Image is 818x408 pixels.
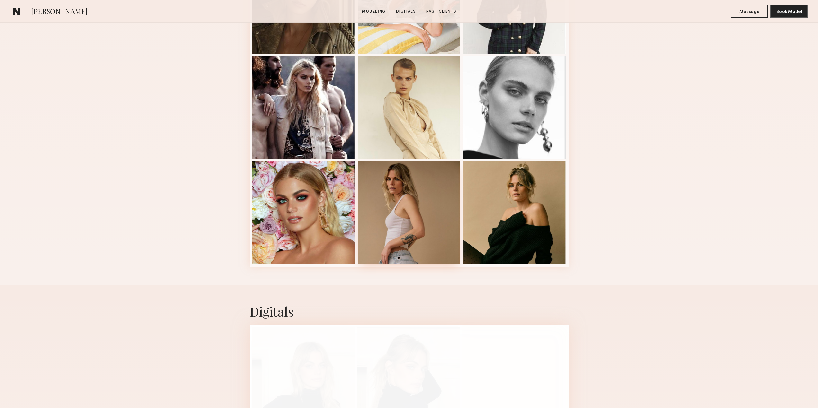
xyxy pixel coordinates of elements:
span: [PERSON_NAME] [31,6,88,18]
a: Book Model [770,8,808,14]
div: Digitals [250,303,569,320]
button: Book Model [770,5,808,18]
a: Modeling [359,9,388,14]
a: Past Clients [424,9,459,14]
button: Message [731,5,768,18]
a: Digitals [393,9,418,14]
